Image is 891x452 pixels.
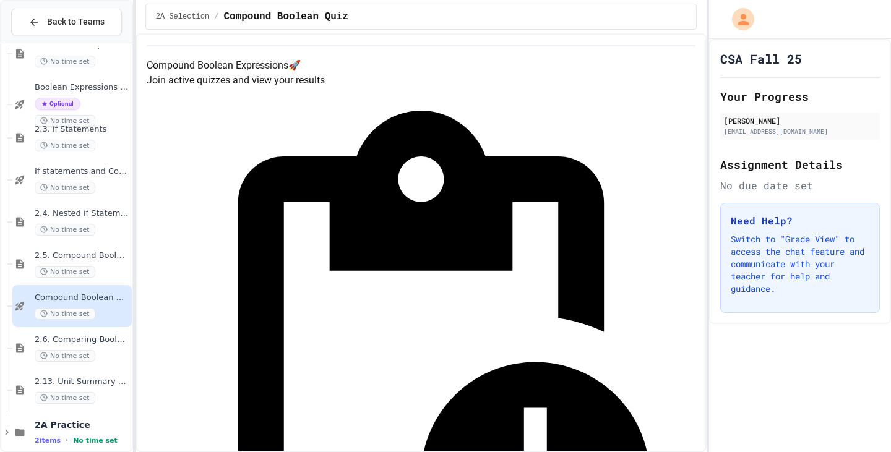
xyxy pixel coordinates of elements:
span: 2A Selection [156,12,209,22]
h1: CSA Fall 25 [720,50,802,67]
span: No time set [35,308,95,320]
span: 2.5. Compound Boolean Expressions [35,250,129,261]
div: [PERSON_NAME] [724,115,876,126]
span: No time set [35,115,95,127]
h2: Assignment Details [720,156,880,173]
span: 2.3. if Statements [35,124,129,135]
span: 2.4. Nested if Statements [35,208,129,219]
h2: Your Progress [720,88,880,105]
span: No time set [35,350,95,362]
span: No time set [35,182,95,194]
span: No time set [35,224,95,236]
span: No time set [35,266,95,278]
span: No time set [35,392,95,404]
div: No due date set [720,178,880,193]
div: [EMAIL_ADDRESS][DOMAIN_NAME] [724,127,876,136]
span: No time set [73,437,118,445]
span: / [214,12,218,22]
span: Optional [35,98,80,110]
span: 2.6. Comparing Boolean Expressions ([PERSON_NAME] Laws) [35,335,129,345]
p: Switch to "Grade View" to access the chat feature and communicate with your teacher for help and ... [731,233,869,295]
span: No time set [35,56,95,67]
p: Join active quizzes and view your results [147,73,696,88]
div: My Account [719,5,757,33]
span: Boolean Expressions - Quiz [35,82,129,93]
span: Back to Teams [47,15,105,28]
span: • [66,435,68,445]
span: 2.13. Unit Summary 2a Selection (2.1-2.6) [35,377,129,387]
span: 2 items [35,437,61,445]
span: If statements and Control Flow - Quiz [35,166,129,177]
span: 2A Practice [35,419,129,430]
button: Back to Teams [11,9,122,35]
h4: Compound Boolean Expressions 🚀 [147,58,696,73]
span: Compound Boolean Quiz [223,9,348,24]
span: Compound Boolean Quiz [35,292,129,303]
span: No time set [35,140,95,151]
h3: Need Help? [731,213,869,228]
